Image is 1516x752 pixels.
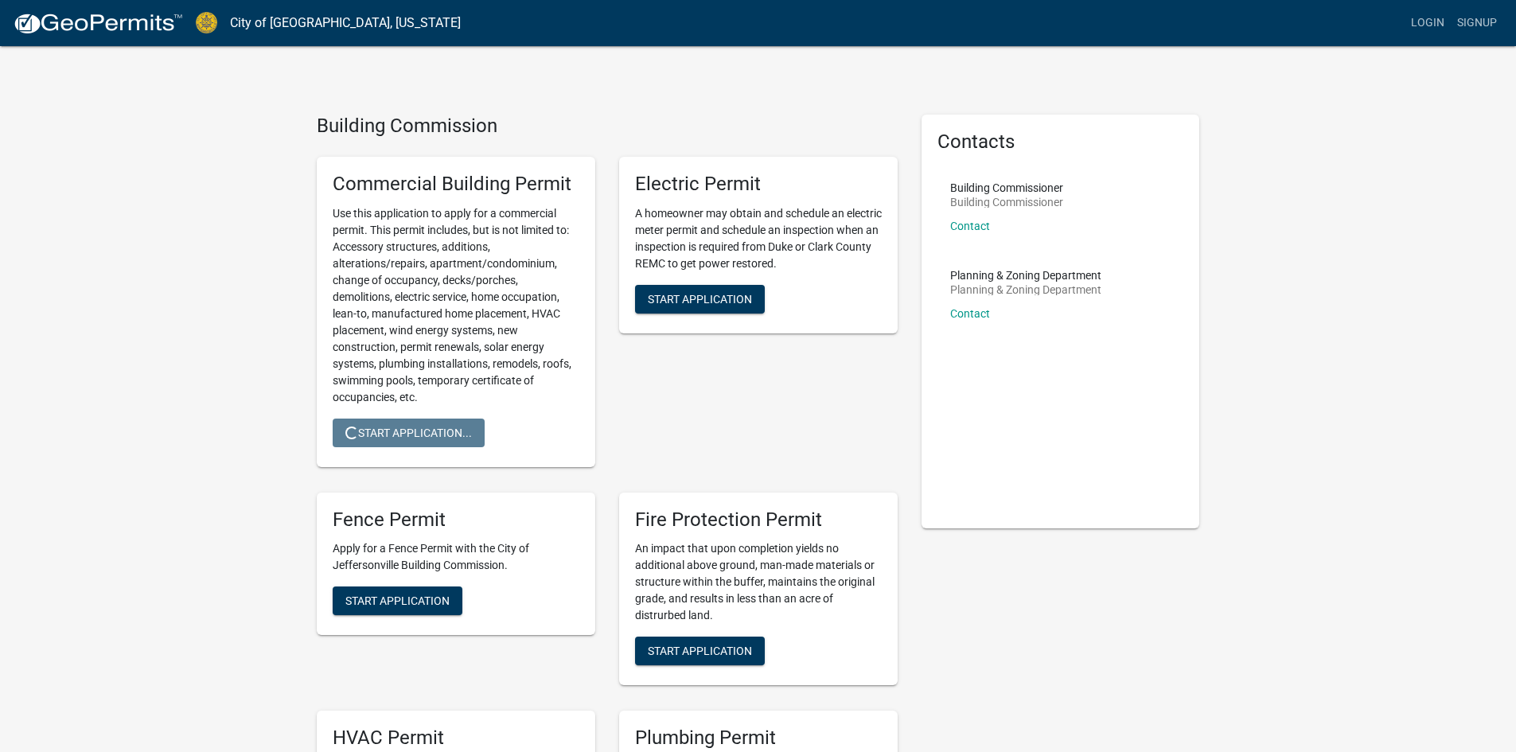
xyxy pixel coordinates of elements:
p: Use this application to apply for a commercial permit. This permit includes, but is not limited t... [333,205,579,406]
h5: HVAC Permit [333,727,579,750]
h5: Electric Permit [635,173,882,196]
p: Building Commissioner [950,197,1063,208]
p: Apply for a Fence Permit with the City of Jeffersonville Building Commission. [333,540,579,574]
button: Start Application [333,586,462,615]
span: Start Application... [345,426,472,438]
h5: Fence Permit [333,508,579,532]
h5: Contacts [937,131,1184,154]
h5: Commercial Building Permit [333,173,579,196]
p: Planning & Zoning Department [950,284,1101,295]
p: Planning & Zoning Department [950,270,1101,281]
h4: Building Commission [317,115,898,138]
a: City of [GEOGRAPHIC_DATA], [US_STATE] [230,10,461,37]
span: Start Application [648,645,752,657]
a: Login [1405,8,1451,38]
span: Start Application [648,292,752,305]
a: Signup [1451,8,1503,38]
button: Start Application [635,637,765,665]
h5: Fire Protection Permit [635,508,882,532]
p: An impact that upon completion yields no additional above ground, man-made materials or structure... [635,540,882,624]
p: Building Commissioner [950,182,1063,193]
h5: Plumbing Permit [635,727,882,750]
button: Start Application... [333,419,485,447]
a: Contact [950,307,990,320]
button: Start Application [635,285,765,314]
img: City of Jeffersonville, Indiana [196,12,217,33]
span: Start Application [345,594,450,607]
p: A homeowner may obtain and schedule an electric meter permit and schedule an inspection when an i... [635,205,882,272]
a: Contact [950,220,990,232]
